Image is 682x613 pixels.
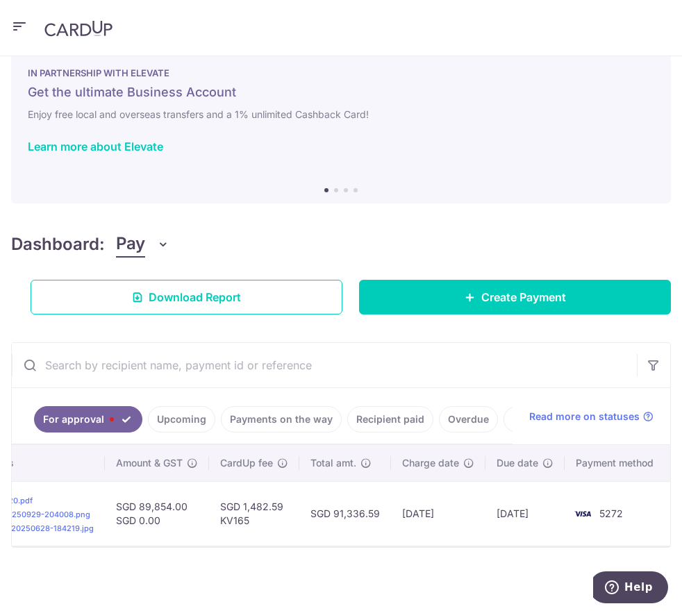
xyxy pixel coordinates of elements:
span: Due date [497,456,538,470]
h5: Get the ultimate Business Account [28,84,654,101]
a: Learn more about Elevate [28,140,163,153]
a: Download Report [31,280,342,314]
td: SGD 89,854.00 SGD 0.00 [105,481,209,546]
span: Read more on statuses [529,410,640,423]
a: Create Payment [359,280,671,314]
img: Bank Card [569,505,597,522]
td: SGD 1,482.59 KV165 [209,481,299,546]
a: Recipient paid [347,406,433,433]
a: Payments on the way [221,406,342,433]
a: Upcoming [148,406,215,433]
span: Download Report [149,289,241,305]
td: [DATE] [485,481,565,546]
input: Search by recipient name, payment id or reference [12,343,637,387]
p: IN PARTNERSHIP WITH ELEVATE [28,67,654,78]
iframe: Opens a widget where you can find more information [593,571,668,606]
img: CardUp [44,20,113,37]
span: Charge date [402,456,459,470]
a: Overdue [439,406,498,433]
span: Pay [116,231,145,258]
td: [DATE] [391,481,485,546]
a: Read more on statuses [529,410,654,423]
button: Pay [116,231,169,258]
th: Payment method [565,445,670,481]
span: Total amt. [310,456,356,470]
span: Amount & GST [116,456,183,470]
span: Create Payment [481,289,566,305]
td: SGD 91,336.59 [299,481,391,546]
h4: Dashboard: [11,232,105,257]
h6: Enjoy free local and overseas transfers and a 1% unlimited Cashback Card! [28,106,654,123]
a: For approval [34,406,142,433]
a: Cancelled [504,406,569,433]
span: 5272 [599,507,623,519]
span: CardUp fee [220,456,273,470]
